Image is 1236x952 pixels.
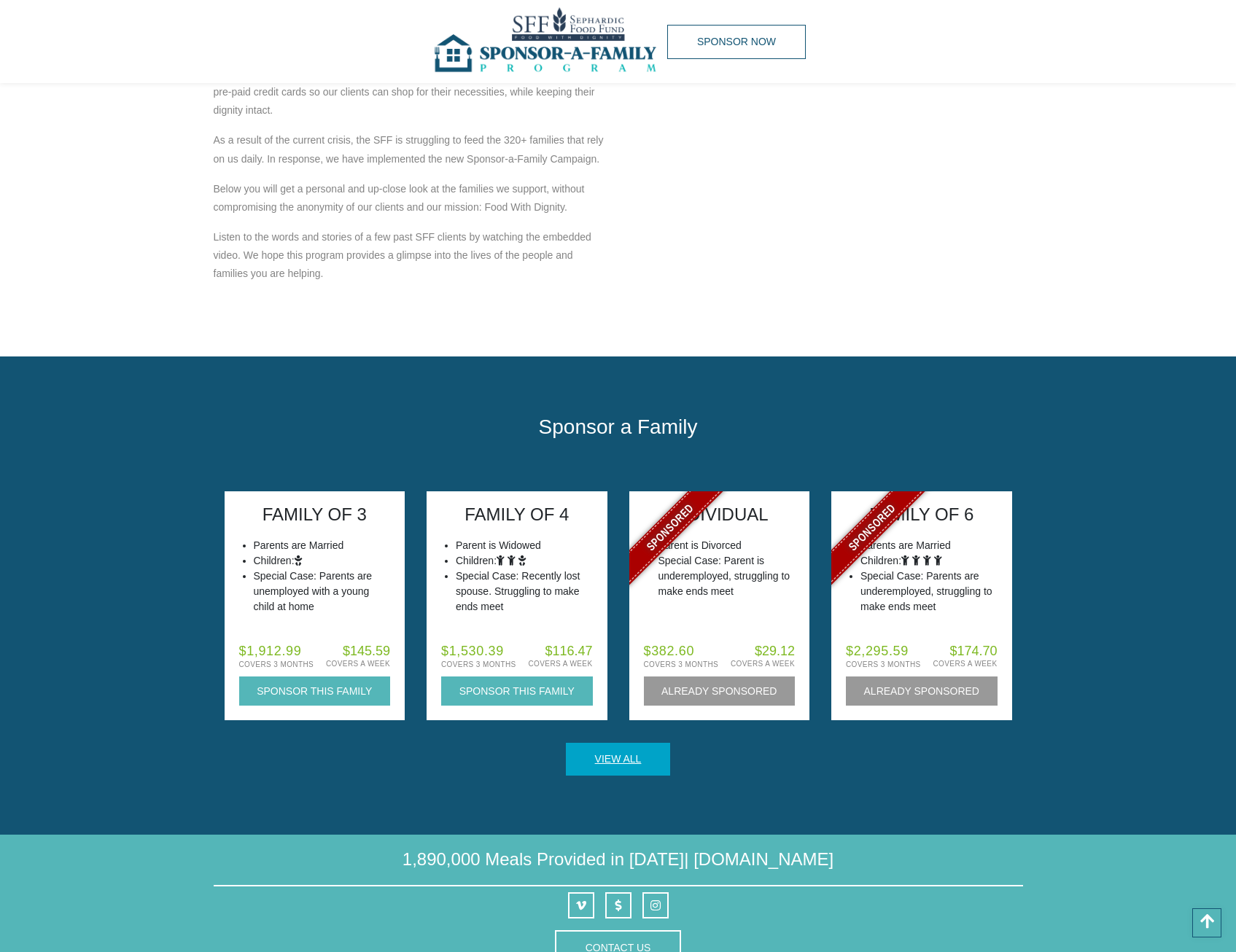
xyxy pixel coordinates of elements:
[214,228,607,284] p: Listen to the words and stories of a few past SFF clients by watching the embedded video. We hope...
[846,676,998,706] button: Already Sponsored
[731,660,795,668] small: Covers a Week
[684,849,688,869] span: |
[326,660,390,668] small: Covers a Week
[539,415,698,456] h3: Sponsor a Family
[608,466,730,588] span: SPONSORED
[933,660,997,668] small: Covers a Week
[326,644,390,671] span: $145.59
[658,538,796,553] li: Parent is Divorced
[456,569,593,614] li: Special Case: Recently lost spouse. Struggling to make ends meet
[644,644,796,658] span: $382.60
[933,644,997,671] span: $174.70
[441,660,516,668] small: Covers 3 Months
[441,676,593,706] button: Sponsor this Family
[254,538,391,553] li: Parents are Married
[214,849,1023,886] h4: 1,890,000 Meals Provided in [DATE]
[427,491,607,523] div: FAMILY OF 4
[860,553,998,569] li: Children:
[456,538,593,553] li: Parent is Widowed
[254,553,391,569] li: Children:
[629,491,810,523] div: INDIVIDUAL
[456,553,593,569] li: Children:
[811,466,933,588] span: SPONSORED
[441,644,593,658] span: $1,530.39
[831,491,1012,523] div: FAMILY OF 6
[846,644,998,658] span: $2,295.59
[528,660,592,668] small: Covers a Week
[658,553,796,599] li: Special Case: Parent is underemployed, struggling to make ends meet
[846,660,921,668] small: Covers 3 Months
[214,131,607,168] p: As a result of the current crisis, the SFF is struggling to feed the 320+ families that rely on u...
[860,569,998,614] li: Special Case: Parents are underemployed, struggling to make ends meet
[528,644,592,671] span: $116.47
[731,644,795,671] span: $29.12
[239,644,391,658] span: $1,912.99
[239,676,391,706] button: Sponsor this Family
[254,569,391,614] li: Special Case: Parents are unemployed with a young child at home
[565,742,672,776] a: View All
[667,25,806,59] a: Sponsor Now
[860,538,998,553] li: Parents are Married
[644,660,719,668] small: Covers 3 Months
[693,849,833,869] a: [DOMAIN_NAME]
[214,180,607,216] p: Below you will get a personal and up-close look at the families we support, without compromising ...
[225,491,405,523] div: FAMILY OF 3
[239,660,314,668] small: Covers 3 Months
[644,676,796,706] button: Already Sponsored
